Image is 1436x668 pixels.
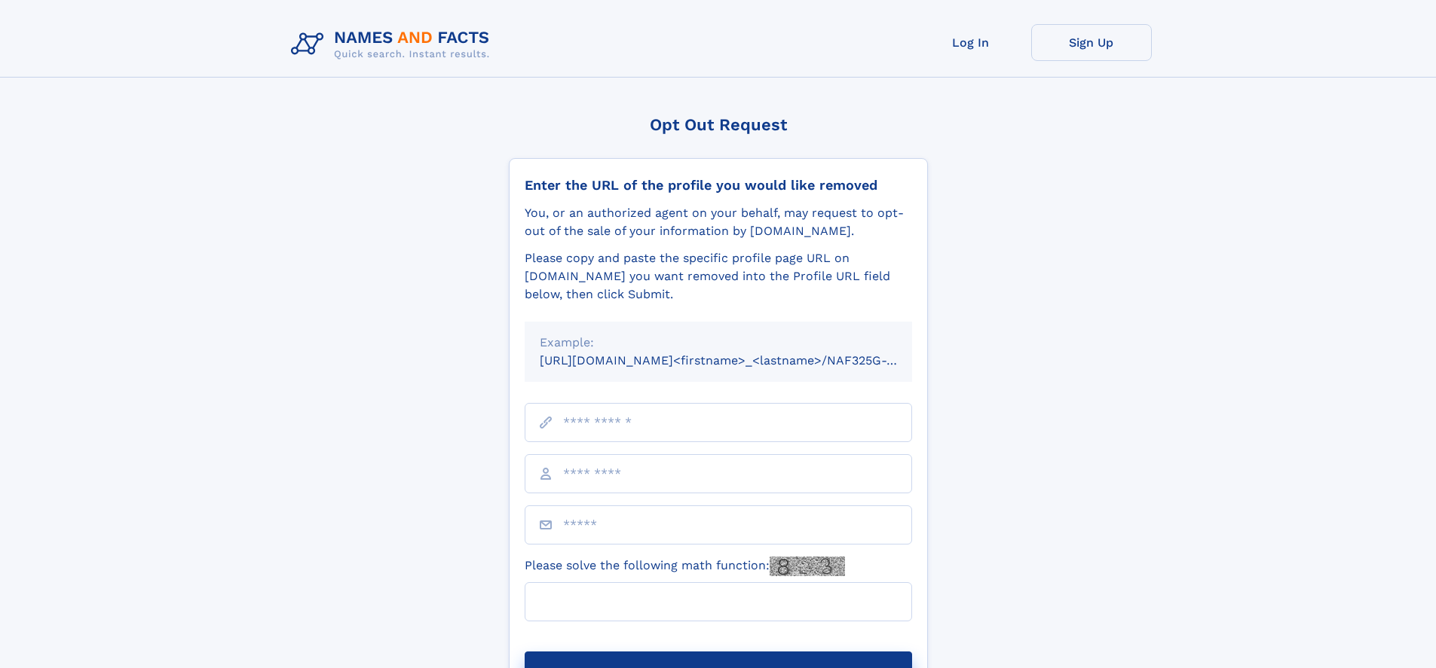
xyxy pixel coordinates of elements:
[525,204,912,240] div: You, or an authorized agent on your behalf, may request to opt-out of the sale of your informatio...
[1031,24,1152,61] a: Sign Up
[540,334,897,352] div: Example:
[911,24,1031,61] a: Log In
[540,353,941,368] small: [URL][DOMAIN_NAME]<firstname>_<lastname>/NAF325G-xxxxxxxx
[525,249,912,303] div: Please copy and paste the specific profile page URL on [DOMAIN_NAME] you want removed into the Pr...
[509,115,928,134] div: Opt Out Request
[285,24,502,65] img: Logo Names and Facts
[525,557,845,576] label: Please solve the following math function:
[525,177,912,194] div: Enter the URL of the profile you would like removed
